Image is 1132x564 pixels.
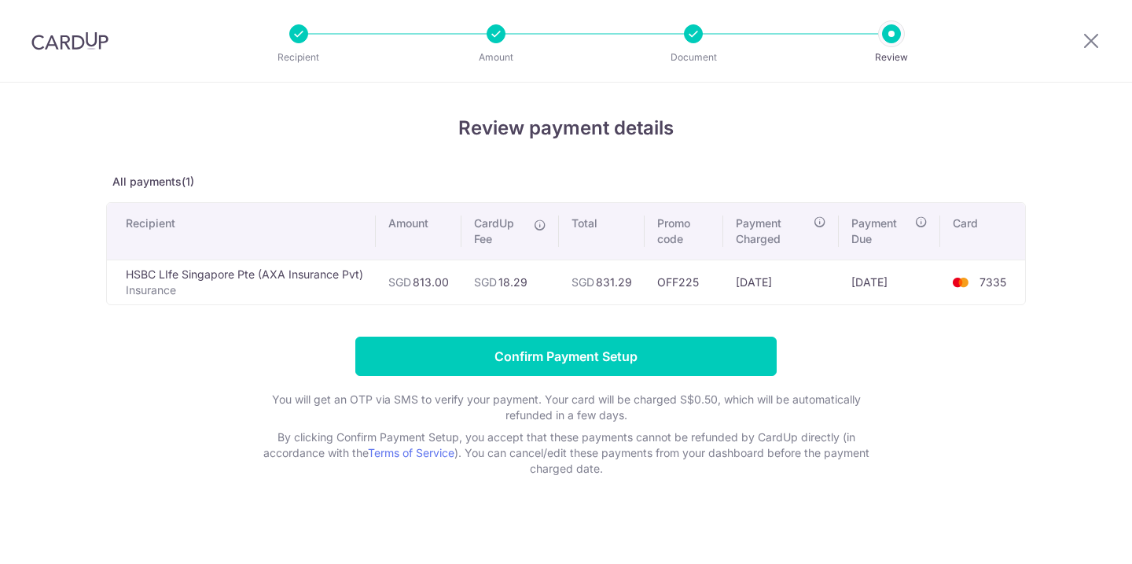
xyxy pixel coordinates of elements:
[572,275,594,289] span: SGD
[252,429,880,477] p: By clicking Confirm Payment Setup, you accept that these payments cannot be refunded by CardUp di...
[241,50,357,65] p: Recipient
[474,275,497,289] span: SGD
[559,260,645,304] td: 831.29
[645,203,723,260] th: Promo code
[107,260,376,304] td: HSBC LIfe Singapore Pte (AXA Insurance Pvt)
[979,275,1006,289] span: 7335
[376,260,461,304] td: 813.00
[839,260,940,304] td: [DATE]
[252,392,880,423] p: You will get an OTP via SMS to verify your payment. Your card will be charged S$0.50, which will ...
[474,216,526,247] span: CardUp Fee
[438,50,554,65] p: Amount
[736,216,809,247] span: Payment Charged
[355,337,777,376] input: Confirm Payment Setup
[376,203,461,260] th: Amount
[833,50,950,65] p: Review
[559,203,645,260] th: Total
[851,216,910,247] span: Payment Due
[388,275,411,289] span: SGD
[106,174,1026,190] p: All payments(1)
[368,446,454,459] a: Terms of Service
[635,50,752,65] p: Document
[723,260,839,304] td: [DATE]
[945,273,976,292] img: <span class="translation_missing" title="translation missing: en.account_steps.new_confirm_form.b...
[461,260,559,304] td: 18.29
[31,31,108,50] img: CardUp
[107,203,376,260] th: Recipient
[645,260,723,304] td: OFF225
[940,203,1025,260] th: Card
[106,114,1026,142] h4: Review payment details
[126,282,363,298] p: Insurance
